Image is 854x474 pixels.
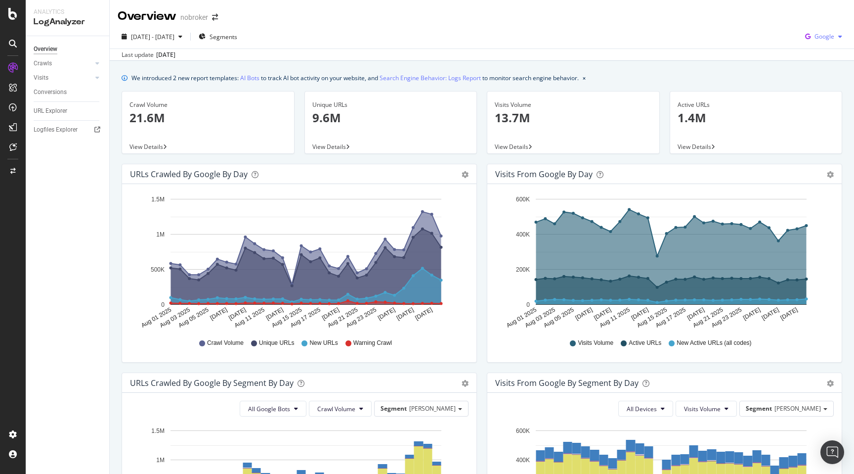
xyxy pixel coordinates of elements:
span: All Google Bots [248,405,290,413]
span: Segment [746,404,772,413]
span: New URLs [309,339,338,347]
p: 13.7M [495,109,652,126]
text: 1M [156,457,165,464]
text: 600K [516,427,530,434]
text: [DATE] [742,306,762,322]
text: Aug 23 2025 [710,306,743,329]
div: Last update [122,50,175,59]
text: Aug 03 2025 [524,306,556,329]
text: 0 [526,301,530,308]
span: Google [814,32,834,41]
text: 200K [516,266,530,273]
span: [PERSON_NAME] [774,404,821,413]
text: 600K [516,196,530,203]
text: [DATE] [377,306,396,322]
span: Crawl Volume [317,405,355,413]
div: Visits from Google By Segment By Day [495,378,639,388]
div: Analytics [34,8,101,16]
div: Open Intercom Messenger [820,440,844,464]
a: Search Engine Behavior: Logs Report [380,73,481,83]
text: 500K [151,266,165,273]
p: 9.6M [312,109,470,126]
div: Crawl Volume [129,100,287,109]
text: [DATE] [686,306,706,322]
div: nobroker [180,12,208,22]
div: Overview [118,8,176,25]
button: close banner [580,71,588,85]
text: Aug 17 2025 [289,306,322,329]
text: [DATE] [414,306,434,322]
div: We introduced 2 new report templates: to track AI bot activity on your website, and to monitor se... [131,73,579,83]
div: arrow-right-arrow-left [212,14,218,21]
div: [DATE] [156,50,175,59]
text: Aug 03 2025 [159,306,191,329]
div: gear [827,380,834,387]
text: [DATE] [321,306,341,322]
div: Visits Volume [495,100,652,109]
text: 1M [156,231,165,238]
button: Google [801,29,846,45]
span: Warning Crawl [353,339,392,347]
div: Conversions [34,87,67,97]
text: [DATE] [265,306,285,322]
a: Conversions [34,87,102,97]
button: All Devices [618,401,673,417]
a: AI Bots [240,73,259,83]
a: Overview [34,44,102,54]
svg: A chart. [130,192,469,330]
div: Visits from Google by day [495,169,593,179]
span: Unique URLs [259,339,294,347]
span: Segments [210,33,237,41]
span: New Active URLs (all codes) [677,339,751,347]
span: Visits Volume [578,339,613,347]
text: [DATE] [395,306,415,322]
button: All Google Bots [240,401,306,417]
span: View Details [129,142,163,151]
text: Aug 17 2025 [654,306,687,329]
div: Unique URLs [312,100,470,109]
span: [PERSON_NAME] [409,404,456,413]
span: Segment [381,404,407,413]
a: Visits [34,73,92,83]
a: Logfiles Explorer [34,125,102,135]
text: [DATE] [227,306,247,322]
text: [DATE] [593,306,612,322]
button: [DATE] - [DATE] [118,29,186,45]
div: URL Explorer [34,106,67,116]
div: URLs Crawled by Google By Segment By Day [130,378,294,388]
text: Aug 15 2025 [636,306,668,329]
text: [DATE] [779,306,799,322]
span: View Details [495,142,528,151]
span: Visits Volume [684,405,721,413]
svg: A chart. [495,192,834,330]
text: Aug 11 2025 [233,306,266,329]
div: Logfiles Explorer [34,125,78,135]
p: 1.4M [678,109,835,126]
a: Crawls [34,58,92,69]
text: Aug 01 2025 [140,306,172,329]
div: URLs Crawled by Google by day [130,169,248,179]
div: Crawls [34,58,52,69]
text: Aug 05 2025 [177,306,210,329]
text: 400K [516,231,530,238]
span: [DATE] - [DATE] [131,33,174,41]
button: Segments [195,29,241,45]
text: Aug 21 2025 [691,306,724,329]
text: [DATE] [209,306,229,322]
button: Crawl Volume [309,401,372,417]
text: 1.5M [151,196,165,203]
span: All Devices [627,405,657,413]
span: View Details [678,142,711,151]
text: Aug 15 2025 [270,306,303,329]
text: [DATE] [574,306,594,322]
text: [DATE] [630,306,650,322]
span: View Details [312,142,346,151]
p: 21.6M [129,109,287,126]
text: Aug 05 2025 [543,306,575,329]
text: Aug 23 2025 [345,306,378,329]
div: info banner [122,73,842,83]
div: gear [827,171,834,178]
div: LogAnalyzer [34,16,101,28]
